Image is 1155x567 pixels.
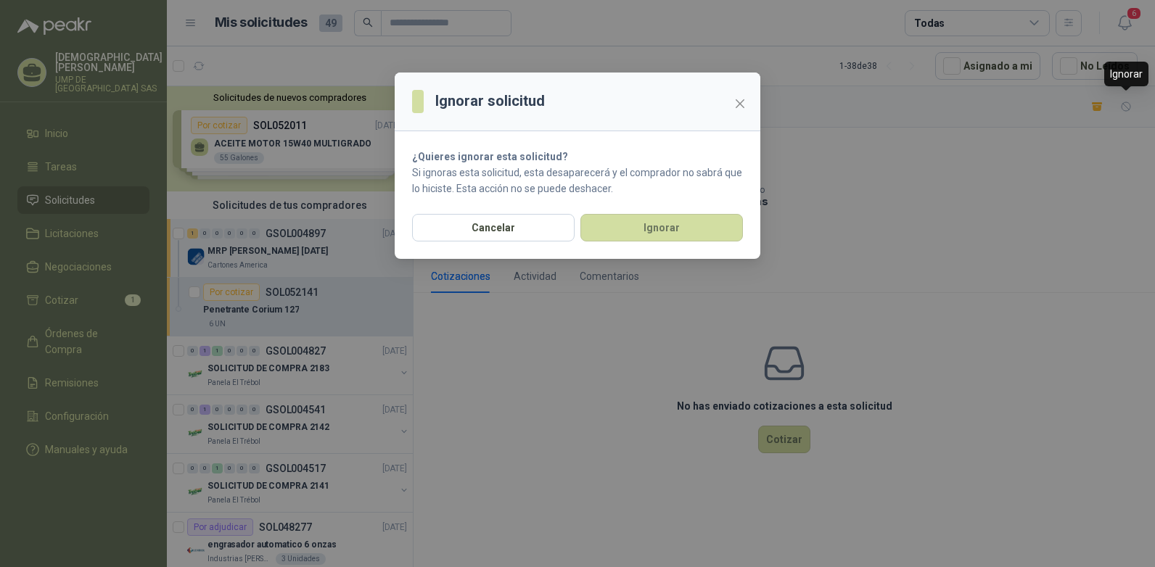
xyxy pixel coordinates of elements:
[734,98,746,109] span: close
[580,214,743,241] button: Ignorar
[412,214,575,241] button: Cancelar
[435,90,545,112] h3: Ignorar solicitud
[412,151,568,162] strong: ¿Quieres ignorar esta solicitud?
[412,165,743,196] p: Si ignoras esta solicitud, esta desaparecerá y el comprador no sabrá que lo hiciste. Esta acción ...
[728,92,752,115] button: Close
